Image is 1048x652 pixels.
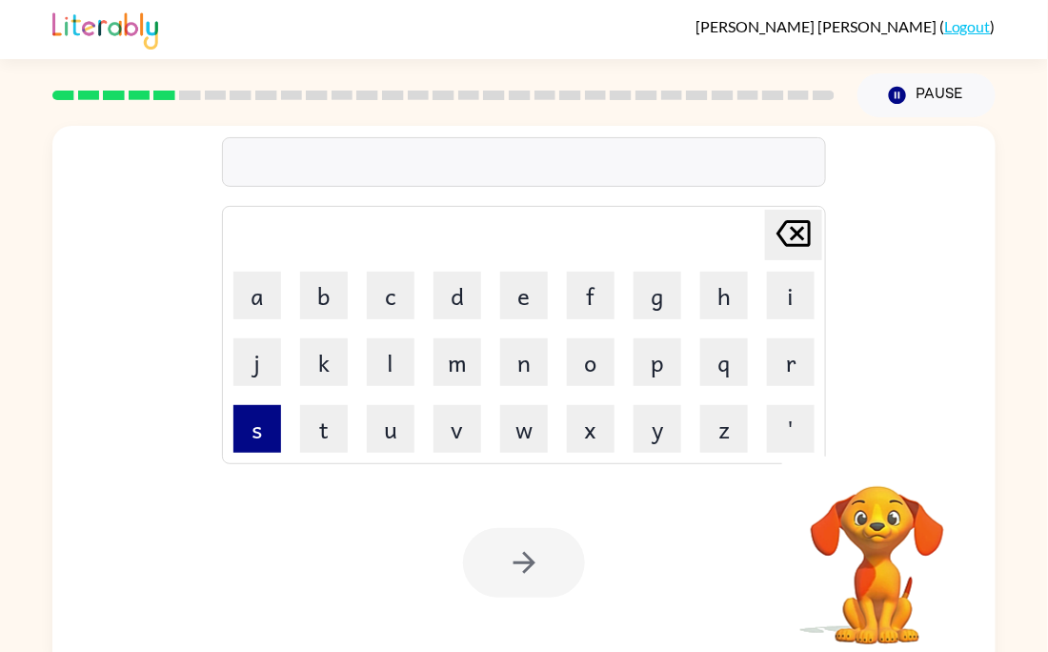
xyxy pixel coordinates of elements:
[300,405,348,453] button: t
[695,17,996,35] div: ( )
[367,405,414,453] button: u
[700,405,748,453] button: z
[634,405,681,453] button: y
[767,338,815,386] button: r
[944,17,991,35] a: Logout
[567,338,615,386] button: o
[700,338,748,386] button: q
[300,338,348,386] button: k
[634,338,681,386] button: p
[767,405,815,453] button: '
[700,272,748,319] button: h
[857,73,996,117] button: Pause
[433,338,481,386] button: m
[767,272,815,319] button: i
[300,272,348,319] button: b
[695,17,939,35] span: [PERSON_NAME] [PERSON_NAME]
[500,338,548,386] button: n
[433,272,481,319] button: d
[500,405,548,453] button: w
[433,405,481,453] button: v
[567,405,615,453] button: x
[233,405,281,453] button: s
[500,272,548,319] button: e
[634,272,681,319] button: g
[233,272,281,319] button: a
[233,338,281,386] button: j
[782,457,973,647] video: Your browser must support playing .mp4 files to use Literably. Please try using another browser.
[567,272,615,319] button: f
[367,338,414,386] button: l
[367,272,414,319] button: c
[52,8,158,50] img: Literably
